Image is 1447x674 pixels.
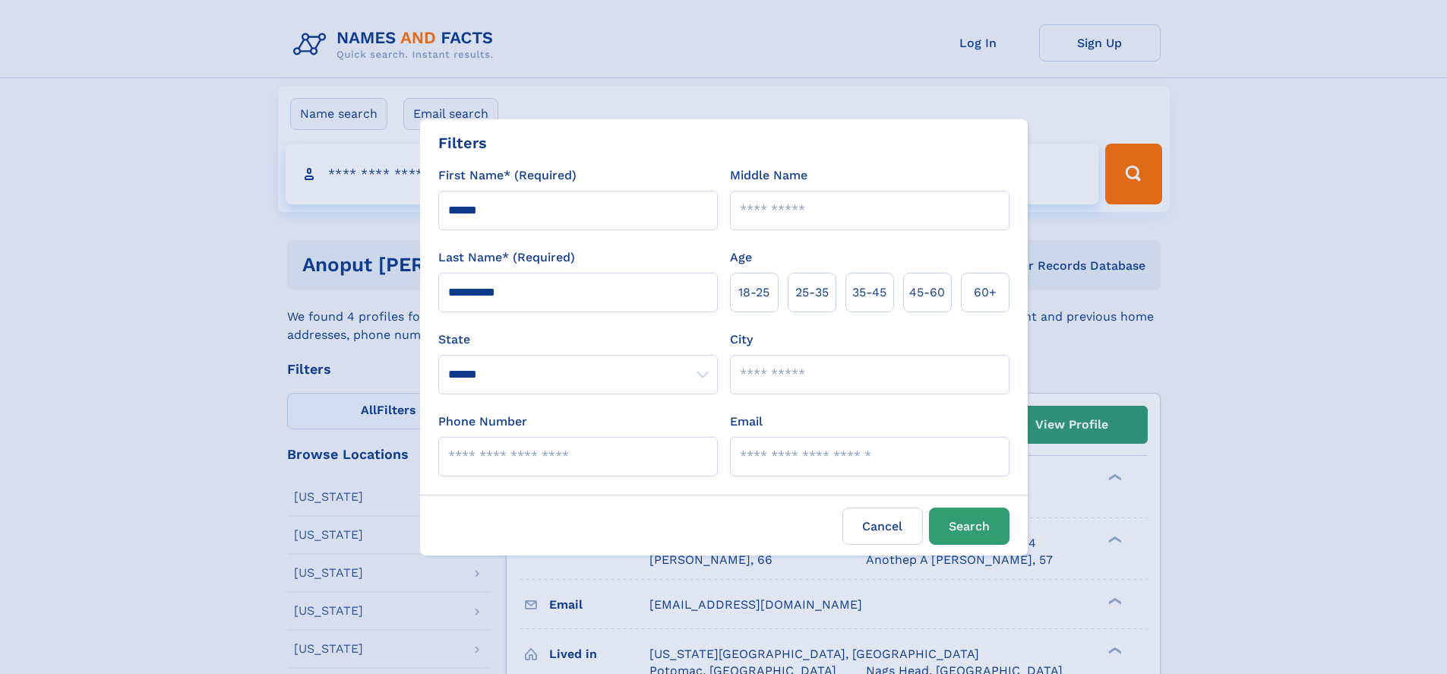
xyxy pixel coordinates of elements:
[438,131,487,154] div: Filters
[909,283,945,302] span: 45‑60
[738,283,769,302] span: 18‑25
[438,166,577,185] label: First Name* (Required)
[730,166,807,185] label: Middle Name
[730,248,752,267] label: Age
[438,331,718,349] label: State
[795,283,829,302] span: 25‑35
[852,283,886,302] span: 35‑45
[438,413,527,431] label: Phone Number
[730,331,753,349] label: City
[929,508,1009,545] button: Search
[974,283,997,302] span: 60+
[730,413,763,431] label: Email
[842,508,923,545] label: Cancel
[438,248,575,267] label: Last Name* (Required)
